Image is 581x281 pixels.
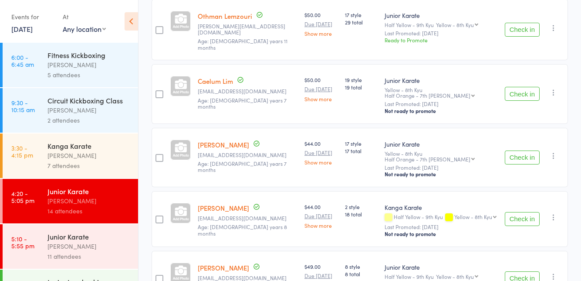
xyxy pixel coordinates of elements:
div: Half Orange - 7th [PERSON_NAME] [385,93,470,98]
span: Age: [DEMOGRAPHIC_DATA] years 11 months [198,37,287,51]
a: [PERSON_NAME] [198,140,249,149]
div: $50.00 [304,76,338,101]
div: Any location [63,24,106,34]
div: 2 attendees [47,115,131,125]
span: Age: [DEMOGRAPHIC_DATA] years 7 months [198,160,287,173]
div: Junior Karate [385,140,498,148]
button: Check in [505,151,540,164]
a: Othman Lemzouri [198,11,252,21]
time: 5:10 - 5:55 pm [11,235,34,249]
div: [PERSON_NAME] [47,196,131,206]
a: 6:00 -6:45 amFitness Kickboxing[PERSON_NAME]5 attendees [3,43,138,87]
span: Age: [DEMOGRAPHIC_DATA] years 8 months [198,223,287,236]
div: Yellow - 8th Kyu [385,87,498,98]
div: Junior Karate [385,263,498,271]
small: Last Promoted: [DATE] [385,30,498,36]
div: Half Orange - 7th [PERSON_NAME] [385,156,470,162]
span: 19 total [345,83,378,91]
div: $44.00 [304,140,338,165]
div: 11 attendees [47,251,131,261]
small: linzhong73@hotmail.com [198,152,297,158]
div: Not ready to promote [385,230,498,237]
time: 9:30 - 10:15 am [11,99,35,113]
div: At [63,10,106,24]
a: [PERSON_NAME] [198,263,249,272]
small: Andrealyx@hotmail.com [198,88,297,94]
span: 17 style [345,140,378,147]
button: Check in [505,87,540,101]
small: Due [DATE] [304,273,338,279]
time: 6:00 - 6:45 am [11,54,34,68]
div: Yellow - 8th Kyu [436,22,474,27]
a: [DATE] [11,24,33,34]
a: 4:20 -5:05 pmJunior Karate[PERSON_NAME]14 attendees [3,179,138,223]
small: Due [DATE] [304,150,338,156]
small: Due [DATE] [304,21,338,27]
small: Last Promoted: [DATE] [385,164,498,171]
a: Show more [304,159,338,165]
div: [PERSON_NAME] [47,60,131,70]
a: 5:10 -5:55 pmJunior Karate[PERSON_NAME]11 attendees [3,224,138,269]
div: 7 attendees [47,161,131,171]
span: 8 total [345,270,378,278]
time: 3:30 - 4:15 pm [11,144,33,158]
div: Not ready to promote [385,107,498,114]
div: [PERSON_NAME] [47,151,131,161]
button: Check in [505,212,540,226]
div: Not ready to promote [385,171,498,178]
div: Kanga Karate [47,141,131,151]
a: 9:30 -10:15 amCircuit Kickboxing Class[PERSON_NAME]2 attendees [3,88,138,133]
div: [PERSON_NAME] [47,105,131,115]
div: Junior Karate [385,11,498,20]
span: 17 total [345,147,378,154]
div: 5 attendees [47,70,131,80]
span: 19 style [345,76,378,83]
a: Show more [304,223,338,228]
span: 29 total [345,18,378,26]
small: michelle.lemzouri@gmail.com [198,23,297,36]
span: 8 style [345,263,378,270]
a: [PERSON_NAME] [198,203,249,212]
div: Events for [11,10,54,24]
div: Yellow - 8th Kyu [385,151,498,162]
small: Due [DATE] [304,213,338,219]
div: [PERSON_NAME] [47,241,131,251]
div: Yellow - 8th Kyu [436,274,474,279]
div: Junior Karate [47,186,131,196]
div: Yellow - 8th Kyu [454,214,492,219]
div: Half Yellow - 9th Kyu [385,274,498,279]
span: 2 style [345,203,378,210]
small: Last Promoted: [DATE] [385,101,498,107]
span: 18 total [345,210,378,218]
div: Half Yellow - 9th Kyu [385,214,498,221]
div: Junior Karate [385,76,498,85]
time: 4:20 - 5:05 pm [11,190,34,204]
small: Due [DATE] [304,86,338,92]
div: Fitness Kickboxing [47,50,131,60]
small: Last Promoted: [DATE] [385,224,498,230]
a: 3:30 -4:15 pmKanga Karate[PERSON_NAME]7 attendees [3,134,138,178]
div: Circuit Kickboxing Class [47,96,131,105]
a: Caelum Lim [198,76,233,86]
div: Ready to Promote [385,36,498,44]
div: Kanga Karate [385,203,498,212]
small: rswalia@mail.com [198,275,297,281]
div: 14 attendees [47,206,131,216]
small: mcintanya@hotmail.com [198,215,297,221]
div: $44.00 [304,203,338,228]
div: Half Yellow - 9th Kyu [385,22,498,27]
span: Age: [DEMOGRAPHIC_DATA] years 7 months [198,96,287,110]
span: 17 style [345,11,378,18]
button: Check in [505,23,540,37]
a: Show more [304,31,338,36]
div: $50.00 [304,11,338,36]
div: Junior Karate [47,232,131,241]
a: Show more [304,96,338,102]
